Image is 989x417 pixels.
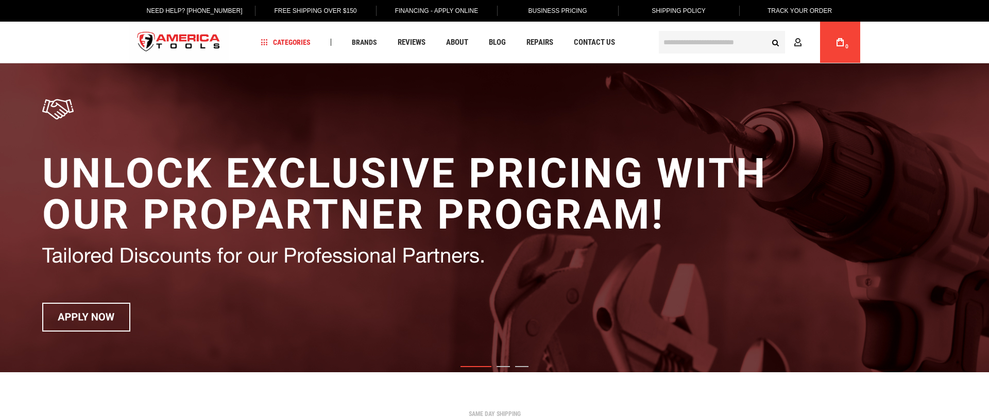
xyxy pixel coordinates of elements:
span: Categories [261,39,311,46]
button: Search [765,32,785,52]
img: America Tools [129,23,229,62]
span: Reviews [398,39,425,46]
span: Brands [352,39,377,46]
span: Blog [489,39,506,46]
div: SAME DAY SHIPPING [126,411,863,417]
span: Repairs [526,39,553,46]
a: 0 [830,22,850,63]
span: 0 [845,44,848,49]
a: Repairs [522,36,558,49]
a: Contact Us [569,36,620,49]
a: Blog [484,36,510,49]
a: Brands [347,36,382,49]
a: About [441,36,473,49]
span: Shipping Policy [652,7,706,14]
a: Categories [257,36,315,49]
span: Contact Us [574,39,615,46]
a: store logo [129,23,229,62]
span: About [446,39,468,46]
a: Reviews [393,36,430,49]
